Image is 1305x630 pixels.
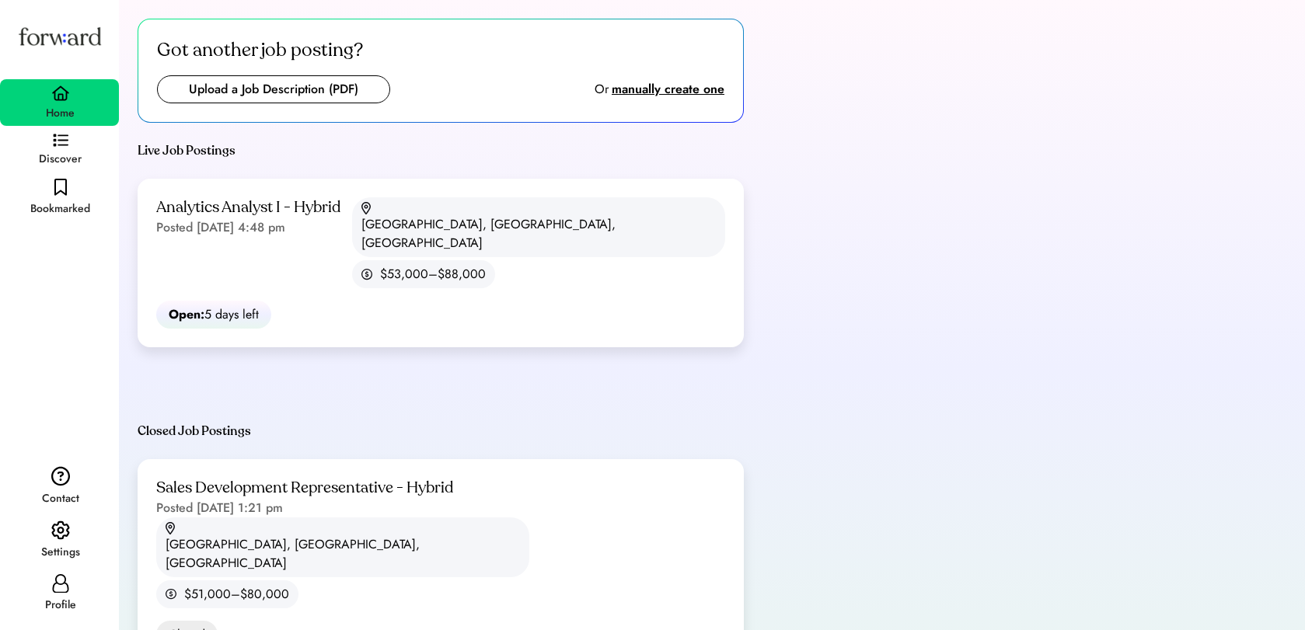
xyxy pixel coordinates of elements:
div: Analytics Analyst I - Hybrid [156,197,340,218]
div: Discover [39,150,82,169]
div: Got another job posting? [157,38,363,63]
img: Forward logo [16,12,104,60]
img: home.svg [51,85,70,101]
img: settings.svg [51,520,70,541]
div: Home [46,104,75,123]
div: Posted [DATE] 4:48 pm [156,218,285,237]
img: discover.svg [53,134,68,148]
div: Posted [DATE] 1:21 pm [156,499,283,517]
div: 5 days left [169,305,259,324]
div: Profile [45,596,76,614]
img: money.svg [166,588,176,600]
img: bookmark-black.svg [54,179,67,197]
div: $51,000–$80,000 [184,585,289,604]
div: $53,000–$88,000 [380,265,486,284]
img: contact.svg [51,466,70,486]
div: [GEOGRAPHIC_DATA], [GEOGRAPHIC_DATA], [GEOGRAPHIC_DATA] [166,535,520,573]
img: location.svg [166,522,175,535]
div: Settings [41,543,80,562]
div: Live Job Postings [138,141,236,160]
img: money.svg [361,268,372,280]
img: location.svg [361,202,371,215]
strong: Open: [169,305,204,323]
div: manually create one [612,80,724,99]
div: Or [595,80,609,99]
div: Closed Job Postings [138,422,251,440]
div: [GEOGRAPHIC_DATA], [GEOGRAPHIC_DATA], [GEOGRAPHIC_DATA] [361,215,716,252]
div: Contact [42,489,79,508]
div: Sales Development Representative - Hybrid [156,478,453,499]
div: Bookmarked [30,200,90,218]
